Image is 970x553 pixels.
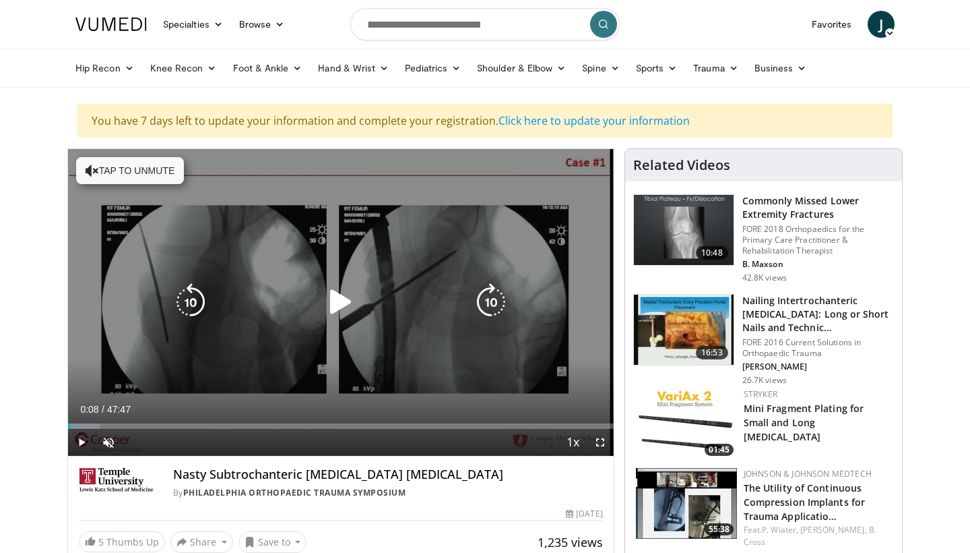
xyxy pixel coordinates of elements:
a: Stryker [744,388,777,400]
span: 55:38 [705,523,734,535]
p: FORE 2018 Orthopaedics for the Primary Care Practitioner & Rehabilitation Therapist [742,224,894,256]
a: Trauma [685,55,746,82]
a: The Utility of Continuous Compression Implants for Trauma Applicatio… [744,482,865,523]
p: B. Maxson [742,259,894,270]
h4: Related Videos [633,157,730,173]
img: Philadelphia Orthopaedic Trauma Symposium [79,467,157,500]
img: 3d67d1bf-bbcf-4214-a5ee-979f525a16cd.150x105_q85_crop-smart_upscale.jpg [634,295,734,365]
a: Knee Recon [142,55,225,82]
p: 42.8K views [742,272,787,283]
a: 01:45 [636,388,737,459]
button: Save to [238,531,307,553]
a: P. Wiater, [762,524,798,535]
div: By [173,487,603,499]
button: Play [68,429,95,456]
button: Unmute [95,429,122,456]
a: Browse [231,11,293,38]
a: 16:53 Nailing Intertrochanteric [MEDICAL_DATA]: Long or Short Nails and Technic… FORE 2016 Curren... [633,294,894,386]
a: Click here to update your information [498,113,690,128]
p: 26.7K views [742,375,787,386]
input: Search topics, interventions [350,8,620,40]
img: VuMedi Logo [75,18,147,31]
a: Foot & Ankle [225,55,311,82]
a: 5 Thumbs Up [79,531,165,552]
button: Tap to unmute [76,157,184,184]
h3: Commonly Missed Lower Extremity Fractures [742,194,894,221]
span: 47:47 [107,404,131,415]
span: 1,235 views [538,534,603,550]
a: Hip Recon [67,55,142,82]
span: 16:53 [696,346,728,359]
div: Feat. [744,524,891,548]
a: B. Cross [744,524,876,548]
video-js: Video Player [68,149,614,457]
a: 10:48 Commonly Missed Lower Extremity Fractures FORE 2018 Orthopaedics for the Primary Care Pract... [633,194,894,283]
a: Mini Fragment Plating for Small and Long [MEDICAL_DATA] [744,402,864,443]
a: Spine [574,55,627,82]
img: 4aa379b6-386c-4fb5-93ee-de5617843a87.150x105_q85_crop-smart_upscale.jpg [634,195,734,265]
a: Philadelphia Orthopaedic Trauma Symposium [183,487,406,498]
div: You have 7 days left to update your information and complete your registration. [77,104,893,138]
h3: Nailing Intertrochanteric [MEDICAL_DATA]: Long or Short Nails and Technic… [742,294,894,334]
a: Sports [628,55,686,82]
span: 01:45 [705,444,734,456]
a: Favorites [804,11,860,38]
h4: Nasty Subtrochanteric [MEDICAL_DATA] [MEDICAL_DATA] [173,467,603,482]
div: [DATE] [566,508,602,520]
a: Shoulder & Elbow [469,55,574,82]
a: 55:38 [636,468,737,539]
div: Progress Bar [68,424,614,429]
span: 10:48 [696,246,728,260]
a: J [868,11,895,38]
p: [PERSON_NAME] [742,361,894,372]
a: Hand & Wrist [310,55,397,82]
p: FORE 2016 Current Solutions in Orthopaedic Trauma [742,337,894,359]
a: [PERSON_NAME], [800,524,866,535]
a: Business [746,55,815,82]
a: Pediatrics [397,55,469,82]
span: / [102,404,104,415]
a: Specialties [155,11,231,38]
button: Playback Rate [560,429,587,456]
button: Fullscreen [587,429,614,456]
img: b37175e7-6a0c-4ed3-b9ce-2cebafe6c791.150x105_q85_crop-smart_upscale.jpg [636,388,737,459]
button: Share [170,531,233,553]
img: 05424410-063a-466e-aef3-b135df8d3cb3.150x105_q85_crop-smart_upscale.jpg [636,468,737,539]
span: 0:08 [80,404,98,415]
a: Johnson & Johnson MedTech [744,468,872,479]
span: 5 [98,535,104,548]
